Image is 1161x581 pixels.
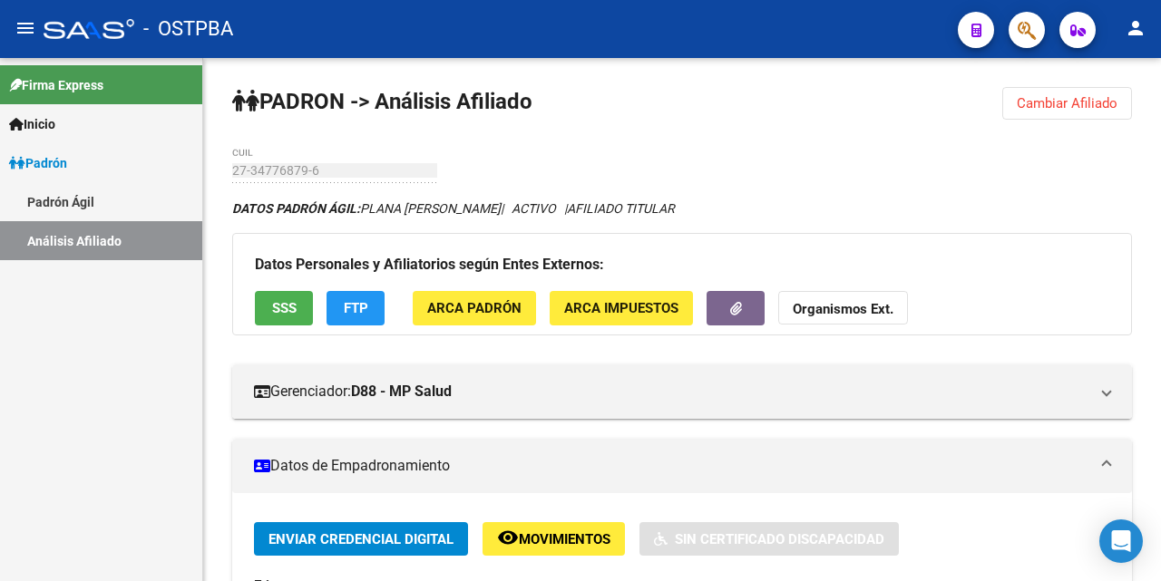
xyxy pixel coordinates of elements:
[254,522,468,556] button: Enviar Credencial Digital
[15,17,36,39] mat-icon: menu
[675,531,884,547] span: Sin Certificado Discapacidad
[232,89,532,114] strong: PADRON -> Análisis Afiliado
[254,382,1088,402] mat-panel-title: Gerenciador:
[268,531,454,547] span: Enviar Credencial Digital
[550,291,693,324] button: ARCA Impuestos
[344,301,368,317] span: FTP
[232,201,675,216] i: | ACTIVO |
[232,439,1132,493] mat-expansion-panel-header: Datos de Empadronamiento
[9,153,67,173] span: Padrón
[793,302,893,318] strong: Organismos Ext.
[427,301,522,317] span: ARCA Padrón
[1002,87,1132,120] button: Cambiar Afiliado
[143,9,233,49] span: - OSTPBA
[232,201,501,216] span: PLANA [PERSON_NAME]
[567,201,675,216] span: AFILIADO TITULAR
[497,527,519,548] mat-icon: remove_red_eye
[413,291,536,324] button: ARCA Padrón
[639,522,899,556] button: Sin Certificado Discapacidad
[351,382,452,402] strong: D88 - MP Salud
[254,456,1088,476] mat-panel-title: Datos de Empadronamiento
[483,522,625,556] button: Movimientos
[519,531,610,547] span: Movimientos
[272,301,297,317] span: SSS
[9,75,103,95] span: Firma Express
[1017,95,1117,111] span: Cambiar Afiliado
[564,301,678,317] span: ARCA Impuestos
[778,291,908,324] button: Organismos Ext.
[9,114,55,134] span: Inicio
[232,201,360,216] strong: DATOS PADRÓN ÁGIL:
[327,291,385,324] button: FTP
[255,252,1109,277] h3: Datos Personales y Afiliatorios según Entes Externos:
[1125,17,1146,39] mat-icon: person
[1099,519,1143,563] div: Open Intercom Messenger
[255,291,313,324] button: SSS
[232,364,1132,419] mat-expansion-panel-header: Gerenciador:D88 - MP Salud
